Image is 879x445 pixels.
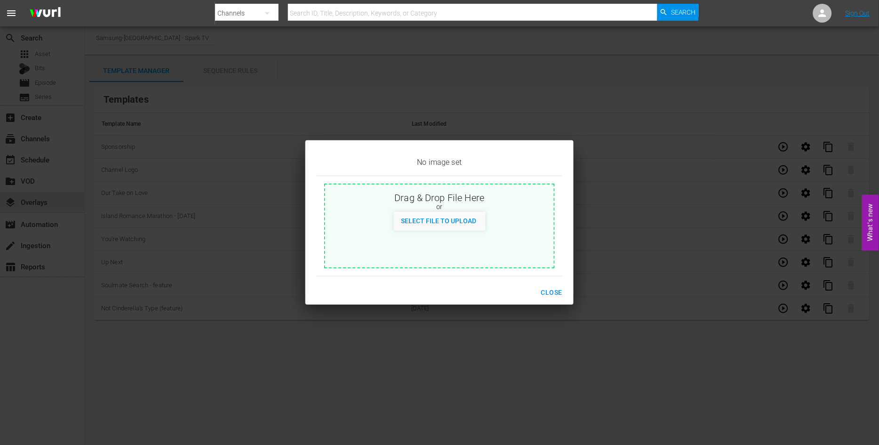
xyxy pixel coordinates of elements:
[325,191,554,202] div: Drag & Drop File Here
[846,9,870,17] a: Sign Out
[862,194,879,251] button: Open Feedback Widget
[324,157,555,168] div: No image set
[541,287,562,299] span: Close
[394,212,484,229] button: Select File to Upload
[6,8,17,19] span: menu
[534,284,570,301] button: Close
[671,4,696,21] span: Search
[394,217,484,225] span: Select File to Upload
[325,202,554,212] div: or
[23,2,68,24] img: ans4CAIJ8jUAAAAAAAAAAAAAAAAAAAAAAAAgQb4GAAAAAAAAAAAAAAAAAAAAAAAAJMjXAAAAAAAAAAAAAAAAAAAAAAAAgAT5G...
